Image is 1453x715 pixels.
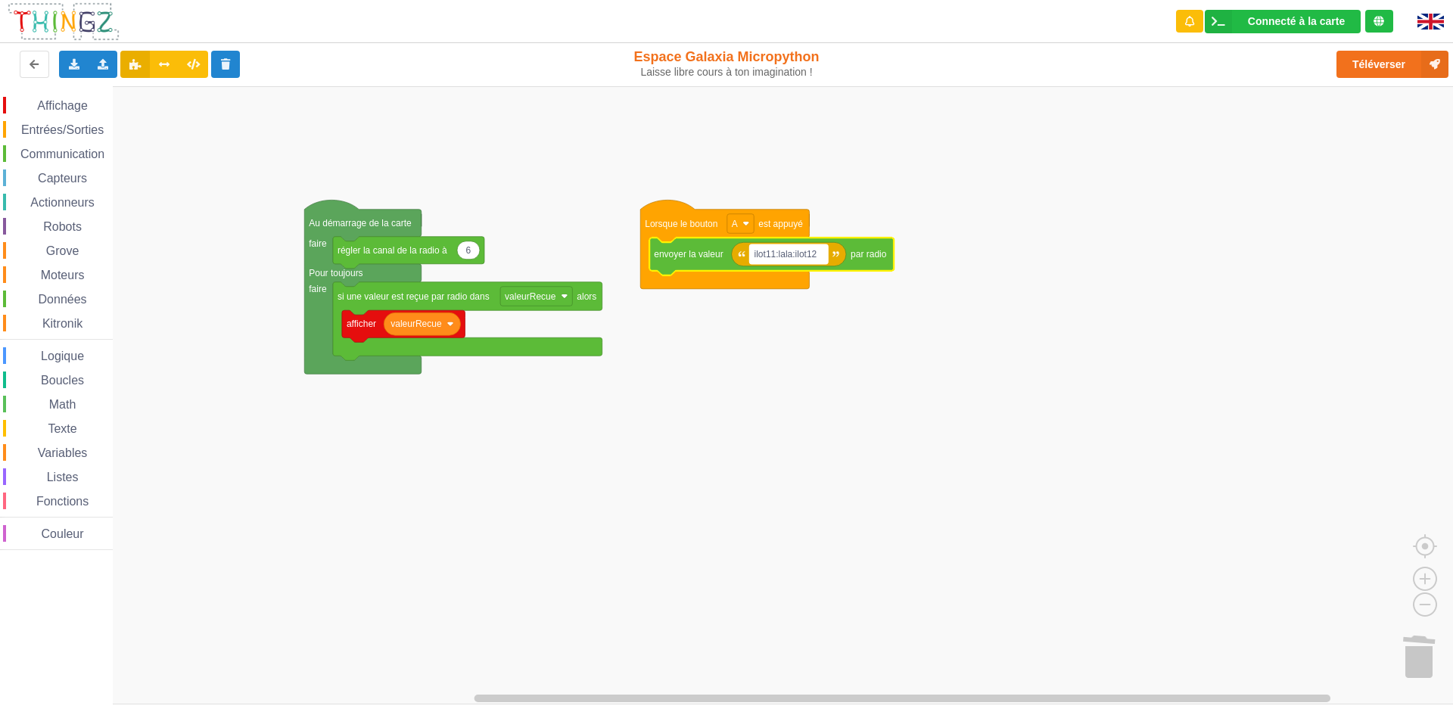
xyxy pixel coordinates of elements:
[39,527,86,540] span: Couleur
[851,249,887,260] text: par radio
[600,48,854,79] div: Espace Galaxia Micropython
[40,317,85,330] span: Kitronik
[28,196,97,209] span: Actionneurs
[309,218,412,228] text: Au démarrage de la carte
[36,172,89,185] span: Capteurs
[18,148,107,160] span: Communication
[1205,10,1361,33] div: Ta base fonctionne bien !
[309,268,362,278] text: Pour toujours
[44,244,82,257] span: Grove
[338,291,490,301] text: si une valeur est reçue par radio dans
[34,495,91,508] span: Fonctions
[45,471,81,483] span: Listes
[466,245,471,256] text: 6
[47,398,79,411] span: Math
[1336,51,1448,78] button: Téléverser
[309,284,327,294] text: faire
[758,218,803,228] text: est appuyé
[309,238,327,249] text: faire
[7,2,120,42] img: thingz_logo.png
[645,218,717,228] text: Lorsque le bouton
[732,218,738,228] text: A
[505,291,556,301] text: valeurRecue
[347,319,376,329] text: afficher
[338,245,447,256] text: régler la canal de la radio à
[41,220,84,233] span: Robots
[19,123,106,136] span: Entrées/Sorties
[45,422,79,435] span: Texte
[1417,14,1444,30] img: gb.png
[390,319,442,329] text: valeurRecue
[36,293,89,306] span: Données
[577,291,596,301] text: alors
[39,374,86,387] span: Boucles
[1248,16,1345,26] div: Connecté à la carte
[600,66,854,79] div: Laisse libre cours à ton imagination !
[39,350,86,362] span: Logique
[1365,10,1393,33] div: Tu es connecté au serveur de création de Thingz
[35,99,89,112] span: Affichage
[755,249,817,260] text: ilot11:lala:ilot12
[39,269,87,281] span: Moteurs
[36,446,90,459] span: Variables
[654,249,723,260] text: envoyer la valeur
